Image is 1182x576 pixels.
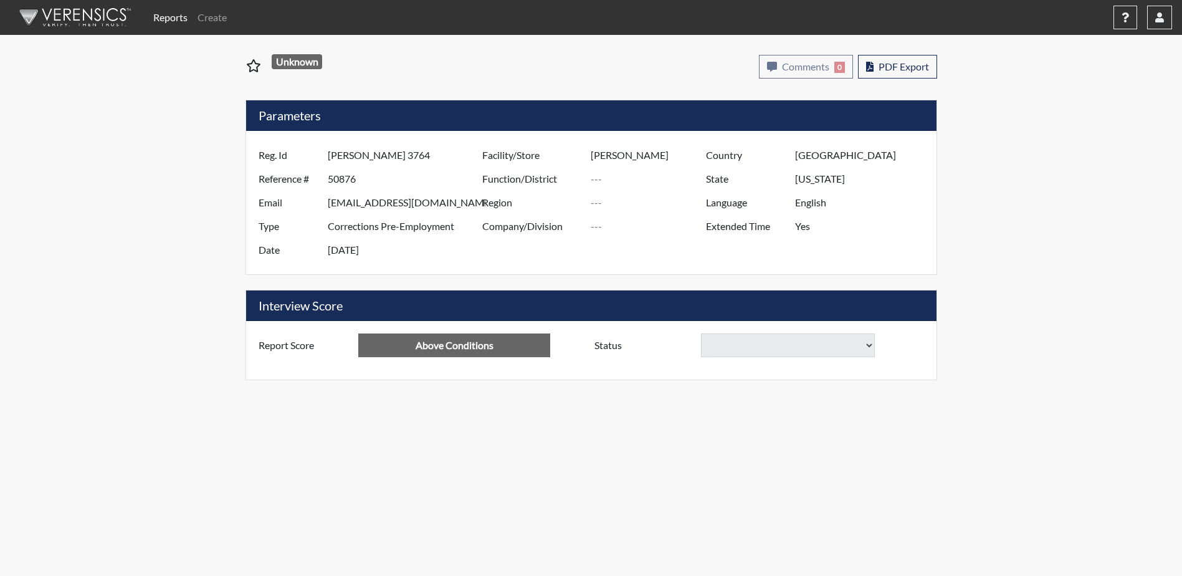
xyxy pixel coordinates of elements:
[249,238,328,262] label: Date
[249,143,328,167] label: Reg. Id
[246,290,937,321] h5: Interview Score
[591,167,709,191] input: ---
[697,143,795,167] label: Country
[697,214,795,238] label: Extended Time
[473,214,591,238] label: Company/Division
[473,167,591,191] label: Function/District
[148,5,193,30] a: Reports
[328,143,485,167] input: ---
[585,334,933,357] div: Document a decision to hire or decline a candiate
[858,55,937,79] button: PDF Export
[193,5,232,30] a: Create
[759,55,853,79] button: Comments0
[795,167,933,191] input: ---
[473,143,591,167] label: Facility/Store
[697,167,795,191] label: State
[328,214,485,238] input: ---
[328,191,485,214] input: ---
[249,334,359,357] label: Report Score
[591,214,709,238] input: ---
[834,62,845,73] span: 0
[795,191,933,214] input: ---
[879,60,929,72] span: PDF Export
[697,191,795,214] label: Language
[358,334,550,357] input: ---
[795,143,933,167] input: ---
[249,191,328,214] label: Email
[795,214,933,238] input: ---
[473,191,591,214] label: Region
[328,167,485,191] input: ---
[272,54,322,69] span: Unknown
[328,238,485,262] input: ---
[591,191,709,214] input: ---
[591,143,709,167] input: ---
[246,100,937,131] h5: Parameters
[249,167,328,191] label: Reference #
[249,214,328,238] label: Type
[585,334,701,357] label: Status
[782,60,829,72] span: Comments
